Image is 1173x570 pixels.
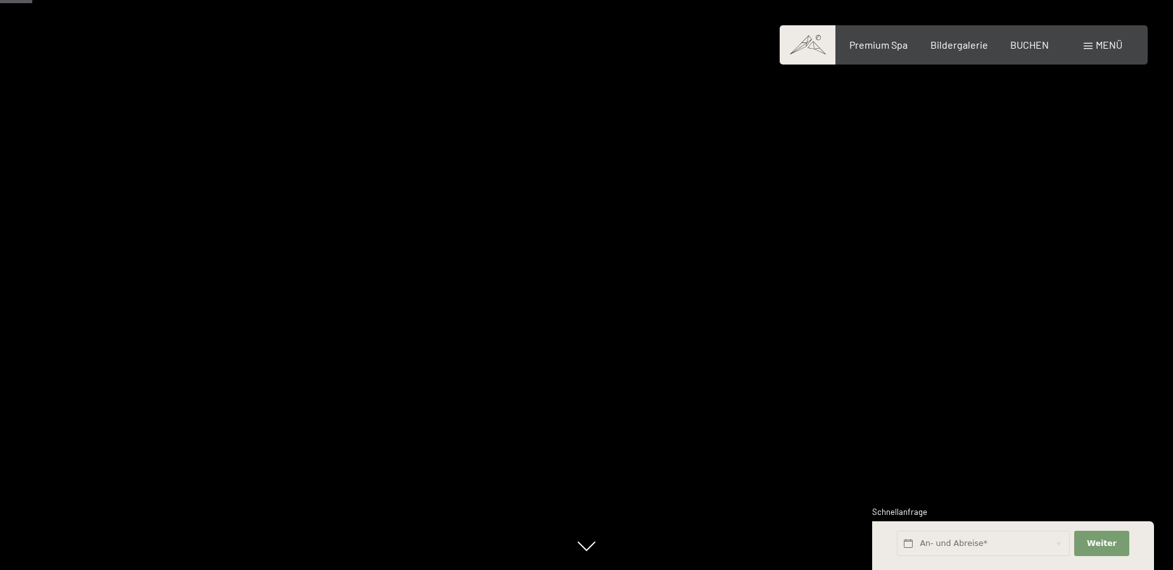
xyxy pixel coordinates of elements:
[930,39,988,51] a: Bildergalerie
[1010,39,1049,51] a: BUCHEN
[1074,531,1129,557] button: Weiter
[872,507,927,517] span: Schnellanfrage
[1087,538,1117,549] span: Weiter
[849,39,908,51] a: Premium Spa
[1096,39,1122,51] span: Menü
